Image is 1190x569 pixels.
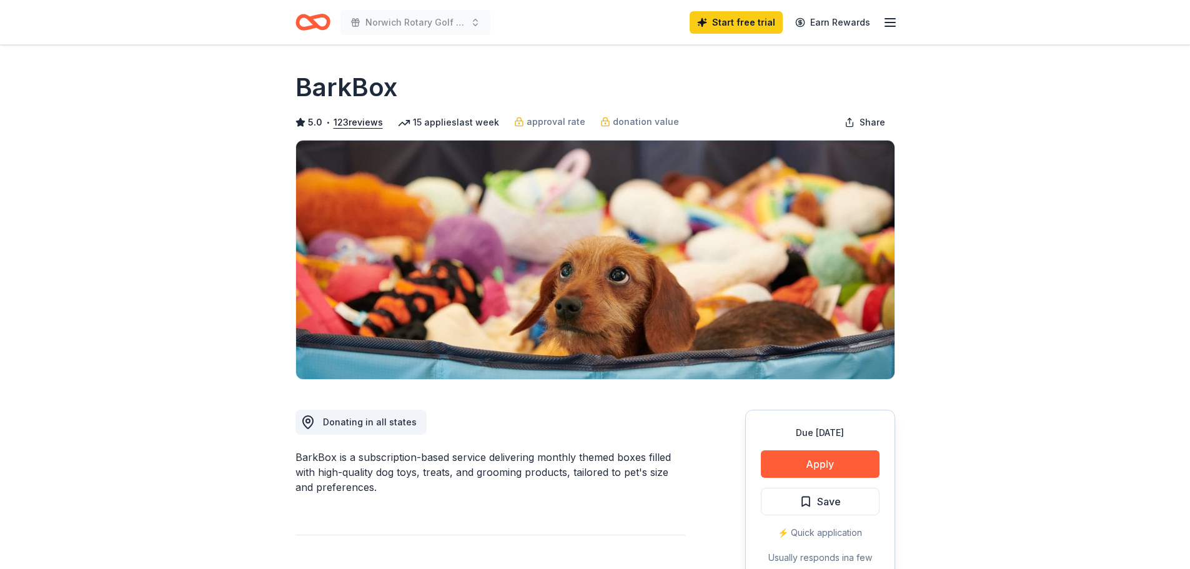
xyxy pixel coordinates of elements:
[514,114,585,129] a: approval rate
[296,141,895,379] img: Image for BarkBox
[365,15,465,30] span: Norwich Rotary Golf Touranment
[295,450,685,495] div: BarkBox is a subscription-based service delivering monthly themed boxes filled with high-quality ...
[761,425,880,440] div: Due [DATE]
[340,10,490,35] button: Norwich Rotary Golf Touranment
[334,115,383,130] button: 123reviews
[323,417,417,427] span: Donating in all states
[308,115,322,130] span: 5.0
[761,525,880,540] div: ⚡️ Quick application
[398,115,499,130] div: 15 applies last week
[761,488,880,515] button: Save
[295,70,397,105] h1: BarkBox
[788,11,878,34] a: Earn Rewards
[835,110,895,135] button: Share
[761,450,880,478] button: Apply
[600,114,679,129] a: donation value
[860,115,885,130] span: Share
[295,7,330,37] a: Home
[817,493,841,510] span: Save
[325,117,330,127] span: •
[613,114,679,129] span: donation value
[690,11,783,34] a: Start free trial
[527,114,585,129] span: approval rate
